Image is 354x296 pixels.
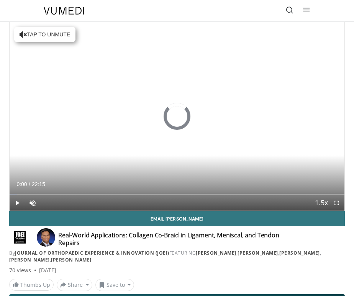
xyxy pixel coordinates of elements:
[14,27,75,42] button: Tap to unmute
[16,181,27,187] span: 0:00
[329,195,344,211] button: Fullscreen
[9,267,31,274] span: 70 views
[58,231,297,247] h4: Real-World Applications: Collagen Co-Braid in Ligament, Meniscal, and Tendon Repairs
[10,195,25,211] button: Play
[9,211,345,226] a: Email [PERSON_NAME]
[9,250,345,263] div: By FEATURING , , , ,
[25,195,40,211] button: Unmute
[10,194,344,195] div: Progress Bar
[279,250,320,256] a: [PERSON_NAME]
[51,257,92,263] a: [PERSON_NAME]
[29,181,30,187] span: /
[196,250,236,256] a: [PERSON_NAME]
[39,267,56,274] div: [DATE]
[9,279,54,291] a: Thumbs Up
[314,195,329,211] button: Playback Rate
[32,181,45,187] span: 22:15
[44,7,84,15] img: VuMedi Logo
[37,228,55,247] img: Avatar
[95,279,134,291] button: Save to
[9,231,31,244] img: Journal of Orthopaedic Experience & Innovation (JOEI)
[15,250,169,256] a: Journal of Orthopaedic Experience & Innovation (JOEI)
[9,257,50,263] a: [PERSON_NAME]
[238,250,278,256] a: [PERSON_NAME]
[57,279,92,291] button: Share
[10,22,344,211] video-js: Video Player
